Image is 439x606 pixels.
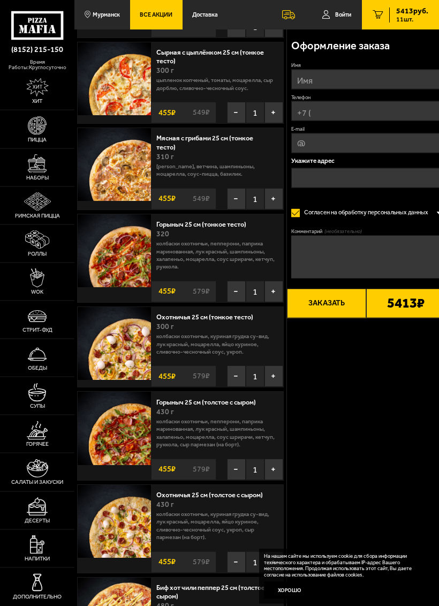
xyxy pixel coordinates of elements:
[287,289,366,318] button: Заказать
[156,323,174,332] span: 300 г
[156,190,185,208] strong: 455 ₽
[227,189,246,210] button: −
[156,368,185,386] strong: 455 ₽
[26,175,49,181] span: Наборы
[291,40,390,51] h3: Оформление заказа
[192,288,211,296] s: 579 ₽
[156,418,278,454] p: колбаски Охотничьи, пепперони, паприка маринованная, лук красный, шампиньоны, халапеньо, моцарелл...
[227,552,246,573] button: −
[156,408,174,417] span: 430 г
[156,553,185,572] strong: 455 ₽
[156,396,264,407] a: Горыныч 25 см (толстое с сыром)
[156,241,278,276] p: колбаски Охотничьи, пепперони, паприка маринованная, лук красный, шампиньоны, халапеньо, моцарелл...
[264,281,283,303] button: +
[192,196,211,203] s: 549 ₽
[156,282,185,301] strong: 455 ₽
[396,8,428,15] span: 5413 руб.
[32,99,42,104] span: Хит
[335,12,351,18] span: Войти
[324,228,362,235] span: (необязательно)
[264,459,283,481] button: +
[25,556,50,562] span: Напитки
[28,251,47,257] span: Роллы
[31,289,43,295] span: WOK
[227,459,246,481] button: −
[13,594,62,600] span: Дополнительно
[246,459,264,481] span: 1
[93,12,120,18] span: Мурманск
[28,137,47,143] span: Пицца
[246,102,264,124] span: 1
[15,213,60,219] span: Римская пицца
[30,403,45,409] span: Супы
[387,296,425,311] b: 5413 ₽
[264,582,315,599] button: Хорошо
[156,460,185,479] strong: 455 ₽
[11,480,63,485] span: Салаты и закуски
[192,559,211,566] s: 579 ₽
[246,17,264,38] span: 1
[227,281,246,303] button: −
[156,489,271,499] a: Охотничья 25 см (толстое с сыром)
[192,109,211,117] s: 549 ₽
[156,218,255,229] a: Горыныч 25 см (тонкое тесто)
[156,104,185,123] strong: 455 ₽
[246,366,264,387] span: 1
[156,500,174,510] span: 430 г
[246,552,264,573] span: 1
[156,511,278,547] p: колбаски охотничьи, куриная грудка су-вид, лук красный, моцарелла, яйцо куриное, сливочно-чесночн...
[192,12,218,18] span: Доставка
[156,46,264,65] a: Сырная с цыплёнком 25 см (тонкое тесто)
[26,442,49,447] span: Горячее
[156,77,278,97] p: цыпленок копченый, томаты, моцарелла, сыр дорблю, сливочно-чесночный соус.
[192,466,211,474] s: 579 ₽
[246,281,264,303] span: 1
[291,205,437,222] label: Согласен на обработку персональных данных
[192,24,211,31] s: 499 ₽
[140,12,172,18] span: Все Акции
[156,230,169,239] span: 320
[192,373,211,380] s: 579 ₽
[227,366,246,387] button: −
[396,16,428,23] span: 11 шт.
[264,102,283,124] button: +
[22,327,52,333] span: Стрит-фуд
[156,66,174,76] span: 300 г
[28,365,47,371] span: Обеды
[156,333,278,361] p: колбаски охотничьи, куриная грудка су-вид, лук красный, моцарелла, яйцо куриное, сливочно-чесночн...
[156,311,262,321] a: Охотничья 25 см (тонкое тесто)
[156,132,253,151] a: Мясная с грибами 25 см (тонкое тесто)
[264,366,283,387] button: +
[156,163,278,183] p: [PERSON_NAME], ветчина, шампиньоны, моцарелла, соус-пицца, базилик.
[264,189,283,210] button: +
[25,518,50,523] span: Десерты
[227,102,246,124] button: −
[156,153,174,162] span: 310 г
[156,581,269,601] a: Биф хот чили пеппер 25 см (толстое с сыром)
[246,189,264,210] span: 1
[264,553,424,578] p: На нашем сайте мы используем cookie для сбора информации технического характера и обрабатываем IP...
